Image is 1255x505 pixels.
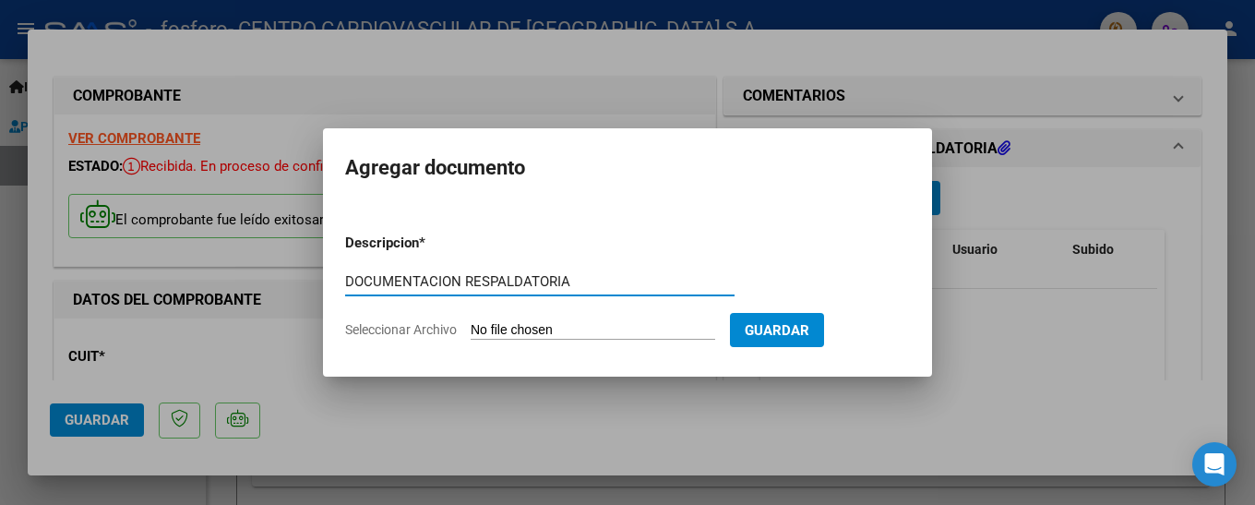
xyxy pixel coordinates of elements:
[345,322,457,337] span: Seleccionar Archivo
[345,233,515,254] p: Descripcion
[1192,442,1237,487] div: Open Intercom Messenger
[730,313,824,347] button: Guardar
[745,322,809,339] span: Guardar
[345,150,910,186] h2: Agregar documento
